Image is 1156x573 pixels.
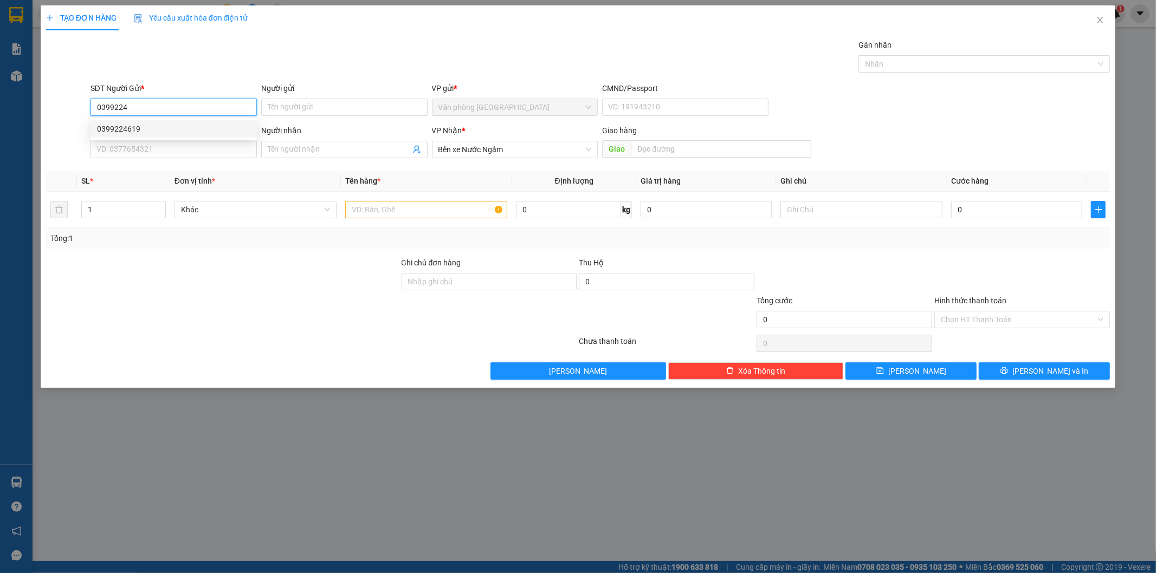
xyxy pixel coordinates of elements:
span: user-add [412,145,421,154]
span: plus [1092,205,1105,214]
span: SL [81,177,90,185]
img: icon [134,14,143,23]
span: Giá trị hàng [641,177,681,185]
div: Tổng: 1 [50,232,446,244]
span: Tổng cước [757,296,792,305]
span: Khác [181,201,330,218]
th: Ghi chú [776,171,947,192]
div: 0399224619 [91,120,257,138]
button: [PERSON_NAME] [490,362,666,380]
span: TẠO ĐƠN HÀNG [46,14,117,22]
span: delete [726,367,734,375]
button: printer[PERSON_NAME] và In [979,362,1110,380]
button: Close [1085,5,1115,36]
span: Định lượng [555,177,593,185]
input: Ghi chú đơn hàng [402,273,577,290]
span: Xóa Thông tin [738,365,785,377]
span: kg [621,201,632,218]
span: Giao hàng [602,126,637,135]
span: Giao [602,140,631,158]
div: VP gửi [432,82,598,94]
label: Gán nhãn [858,41,892,49]
button: delete [50,201,68,218]
span: [PERSON_NAME] [549,365,607,377]
div: 0399224619 [97,123,250,135]
span: Văn phòng Đà Lạt [438,99,592,115]
input: Dọc đường [631,140,811,158]
span: [PERSON_NAME] và In [1012,365,1088,377]
span: plus [46,14,54,22]
span: Tên hàng [345,177,380,185]
span: VP Nhận [432,126,462,135]
input: Ghi Chú [780,201,942,218]
label: Hình thức thanh toán [934,296,1006,305]
span: [PERSON_NAME] [888,365,946,377]
button: plus [1091,201,1106,218]
span: Bến xe Nước Ngầm [438,141,592,158]
button: save[PERSON_NAME] [845,362,977,380]
span: close [1096,16,1105,24]
input: 0 [641,201,772,218]
button: deleteXóa Thông tin [668,362,844,380]
label: Ghi chú đơn hàng [402,258,461,267]
div: Chưa thanh toán [578,335,756,354]
span: Cước hàng [951,177,989,185]
span: printer [1000,367,1008,375]
div: Người gửi [261,82,428,94]
span: save [876,367,884,375]
div: Người nhận [261,125,428,136]
input: VD: Bàn, Ghế [345,201,507,218]
span: Yêu cầu xuất hóa đơn điện tử [134,14,248,22]
span: Thu Hộ [579,258,604,267]
div: CMND/Passport [602,82,768,94]
div: SĐT Người Gửi [91,82,257,94]
span: Đơn vị tính [175,177,215,185]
